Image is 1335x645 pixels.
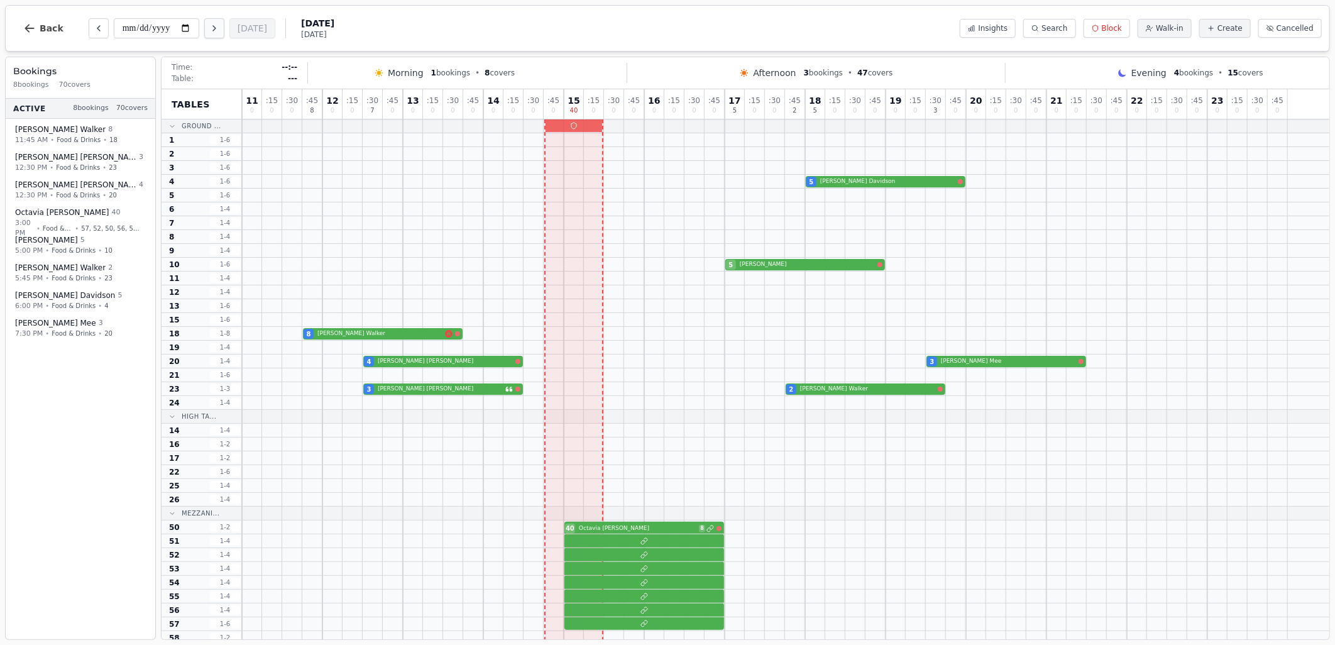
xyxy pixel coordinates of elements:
span: [PERSON_NAME] Walker [317,329,442,338]
span: Octavia [PERSON_NAME] [579,524,696,533]
button: Back [13,13,74,43]
span: 6 [169,204,174,214]
span: bookings [431,68,470,78]
span: 1 - 4 [210,273,240,283]
span: 0 [511,107,515,114]
span: 5:00 PM [15,245,43,256]
span: 0 [632,107,635,114]
span: 2 [789,385,794,394]
span: : 15 [668,97,680,104]
button: Search [1023,19,1075,38]
span: : 15 [829,97,841,104]
span: Evening [1131,67,1167,79]
span: 1 - 8 [210,329,240,338]
span: : 30 [769,97,781,104]
span: : 45 [1111,97,1123,104]
span: [PERSON_NAME] Walker [800,385,935,394]
span: 1 - 6 [210,190,240,200]
span: : 45 [387,97,398,104]
button: [PERSON_NAME]55:00 PM•Food & Drinks•10 [8,231,153,260]
svg: Allergens: Mustard, Gluten [445,330,453,338]
span: 47 [857,69,868,77]
span: 0 [531,107,535,114]
button: [PERSON_NAME] Walker811:45 AM•Food & Drinks•18 [8,120,153,150]
span: 17 [169,453,180,463]
span: 0 [350,107,354,114]
span: 25 [169,481,180,491]
span: 53 [169,564,180,574]
span: 1 - 4 [210,426,240,435]
span: Search [1041,23,1067,33]
span: 0 [692,107,696,114]
span: 13 [407,96,419,105]
span: 0 [1094,107,1098,114]
span: [PERSON_NAME] [15,235,78,245]
span: 1 - 4 [210,232,240,241]
span: • [45,246,49,255]
span: 8 [485,69,490,77]
span: 0 [431,107,434,114]
button: Block [1084,19,1130,38]
span: 1 - 4 [210,564,240,573]
span: 18 [809,96,821,105]
button: Walk-in [1138,19,1192,38]
span: • [103,135,107,145]
span: Table: [172,74,194,84]
span: : 45 [467,97,479,104]
span: 1 - 2 [210,453,240,463]
span: 1 - 4 [210,578,240,587]
span: Time: [172,62,192,72]
span: 11:45 AM [15,135,48,145]
span: covers [485,68,515,78]
span: 1 - 4 [210,287,240,297]
span: 1 - 3 [210,384,240,394]
span: 12 [169,287,180,297]
span: 0 [894,107,898,114]
span: : 45 [1030,97,1042,104]
span: 1 - 4 [210,246,240,255]
span: • [45,329,49,338]
span: 15 [568,96,580,105]
span: 13 [169,301,180,311]
span: : 45 [950,97,962,104]
span: : 15 [909,97,921,104]
span: 1 - 4 [210,550,240,560]
span: Walk-in [1156,23,1184,33]
span: : 45 [789,97,801,104]
span: 1 - 4 [210,343,240,352]
span: 0 [1195,107,1199,114]
span: 1 - 6 [210,163,240,172]
span: 0 [974,107,978,114]
span: 1 - 6 [210,315,240,324]
span: 15 [1228,69,1239,77]
span: Food & Drinks [52,246,96,255]
span: 1 - 4 [210,356,240,366]
span: 0 [752,107,756,114]
span: 16 [648,96,660,105]
span: 14 [169,426,180,436]
span: 0 [873,107,877,114]
span: : 30 [608,97,620,104]
span: 5 [118,290,122,301]
button: Create [1199,19,1251,38]
span: 0 [913,107,917,114]
span: 20 [169,356,180,367]
span: : 30 [447,97,459,104]
span: 0 [652,107,656,114]
span: : 15 [588,97,600,104]
button: [PERSON_NAME] [PERSON_NAME]412:30 PM•Food & Drinks•20 [8,175,153,205]
span: 20 [970,96,982,105]
span: 8 [108,124,113,135]
span: 23 [169,384,180,394]
span: 0 [1114,107,1118,114]
span: : 30 [1251,97,1263,104]
span: 21 [169,370,180,380]
span: : 15 [427,97,439,104]
span: 5 [729,260,733,270]
span: 3 [930,357,935,367]
span: Cancelled [1277,23,1314,33]
span: Block [1102,23,1122,33]
svg: Customer message [505,385,513,393]
span: covers [1228,68,1263,78]
span: [DATE] [301,17,334,30]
